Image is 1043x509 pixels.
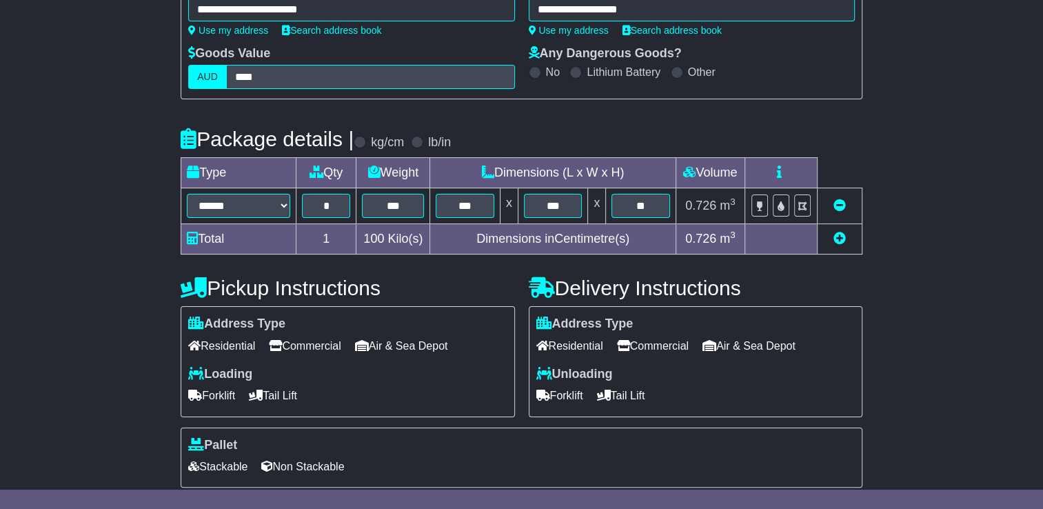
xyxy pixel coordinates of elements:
label: Pallet [188,438,237,453]
h4: Delivery Instructions [529,277,862,299]
span: Tail Lift [249,385,297,406]
span: Commercial [617,335,689,357]
label: Address Type [188,317,285,332]
span: Forklift [536,385,583,406]
span: 0.726 [685,199,716,212]
td: Qty [296,158,356,188]
label: Other [688,66,716,79]
span: 100 [363,232,384,246]
label: AUD [188,65,227,89]
label: Lithium Battery [587,66,660,79]
span: m [720,232,736,246]
label: kg/cm [371,135,404,150]
span: Residential [188,335,255,357]
label: Loading [188,367,252,382]
span: Air & Sea Depot [355,335,448,357]
a: Remove this item [833,199,846,212]
a: Use my address [188,25,268,36]
label: Goods Value [188,46,270,61]
td: Kilo(s) [356,224,430,254]
span: m [720,199,736,212]
td: x [588,188,606,224]
label: lb/in [428,135,451,150]
a: Search address book [622,25,722,36]
span: Stackable [188,456,247,477]
label: Address Type [536,317,634,332]
sup: 3 [730,197,736,207]
span: Forklift [188,385,235,406]
a: Search address book [282,25,381,36]
span: 0.726 [685,232,716,246]
label: Any Dangerous Goods? [529,46,682,61]
td: Total [181,224,296,254]
td: Weight [356,158,430,188]
span: Air & Sea Depot [702,335,796,357]
h4: Pickup Instructions [181,277,514,299]
a: Add new item [833,232,846,246]
span: Tail Lift [597,385,645,406]
td: x [500,188,518,224]
span: Non Stackable [261,456,344,477]
sup: 3 [730,230,736,240]
td: 1 [296,224,356,254]
td: Dimensions in Centimetre(s) [430,224,676,254]
td: Volume [676,158,745,188]
span: Commercial [269,335,341,357]
label: No [546,66,560,79]
span: Residential [536,335,603,357]
td: Type [181,158,296,188]
h4: Package details | [181,128,354,150]
td: Dimensions (L x W x H) [430,158,676,188]
label: Unloading [536,367,613,382]
a: Use my address [529,25,609,36]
